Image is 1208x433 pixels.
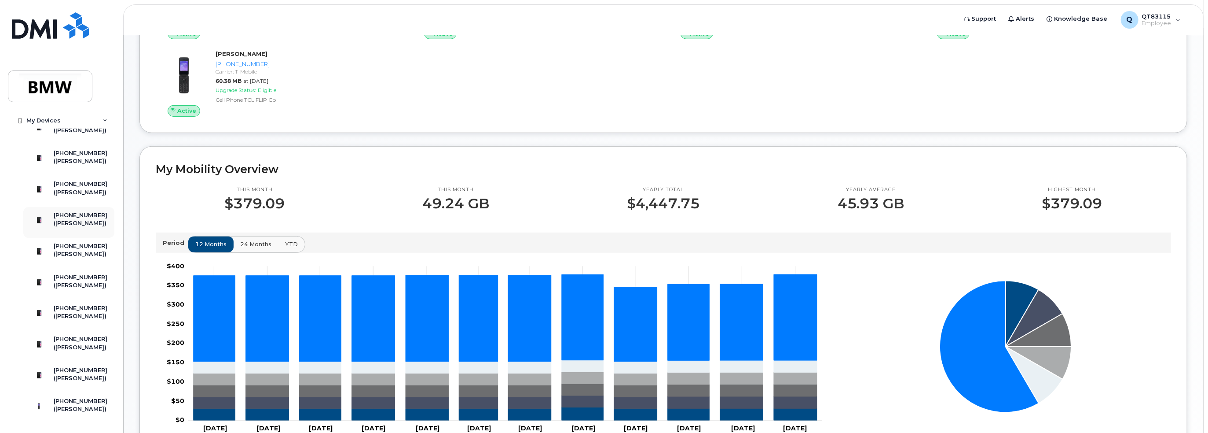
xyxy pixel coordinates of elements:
p: This month [422,186,489,193]
span: Knowledge Base [1054,15,1108,23]
tspan: [DATE] [467,424,491,432]
tspan: $100 [167,377,184,385]
div: QT83115 [1115,11,1187,29]
div: Carrier: T-Mobile [216,68,398,75]
p: $379.09 [1042,196,1102,211]
a: Alerts [1003,10,1041,28]
tspan: $0 [176,416,184,424]
tspan: [DATE] [362,424,385,432]
g: 864-908-1832 [193,407,817,421]
p: Highest month [1042,186,1102,193]
g: 864-908-1288 [193,372,817,385]
div: [PHONE_NUMBER] [216,60,398,68]
g: Series [940,281,1071,412]
span: Alerts [1016,15,1035,23]
p: 45.93 GB [838,196,904,211]
g: Other Numbers [193,274,817,362]
span: Eligible [258,87,276,93]
a: Support [958,10,1003,28]
tspan: $250 [167,320,184,328]
tspan: [DATE] [416,424,439,432]
p: $4,447.75 [627,196,700,211]
span: 24 months [240,240,271,248]
span: QT83115 [1142,13,1171,20]
g: 864-908-1529 [193,396,817,409]
tspan: [DATE] [256,424,280,432]
tspan: [DATE] [308,424,332,432]
tspan: [DATE] [518,424,542,432]
tspan: $350 [167,281,184,289]
p: $379.09 [224,196,285,211]
span: Q [1127,15,1133,25]
tspan: $50 [171,397,184,405]
p: This month [224,186,285,193]
tspan: [DATE] [677,424,701,432]
g: 864-908-1492 [193,384,817,397]
p: Yearly average [838,186,904,193]
span: at [DATE] [243,78,268,84]
a: Knowledge Base [1041,10,1114,28]
tspan: [DATE] [571,424,595,432]
tspan: [DATE] [624,424,648,432]
iframe: Messenger Launcher [1170,395,1201,426]
tspan: [DATE] [783,424,807,432]
h2: My Mobility Overview [156,163,1171,176]
div: Cell Phone TCL FLIP Go [216,96,398,104]
p: 49.24 GB [422,196,489,211]
tspan: $300 [167,300,184,308]
tspan: $150 [167,359,184,366]
p: Period [163,239,188,247]
span: YTD [285,240,298,248]
tspan: [DATE] [203,424,227,432]
tspan: [DATE] [732,424,755,432]
span: Active [177,107,196,115]
strong: [PERSON_NAME] [216,50,267,57]
p: Yearly total [627,186,700,193]
a: Active[PERSON_NAME][PHONE_NUMBER]Carrier: T-Mobile60.38 MBat [DATE]Upgrade Status:EligibleCell Ph... [156,50,402,117]
tspan: $200 [167,339,184,347]
g: 864-908-1852 [193,360,817,374]
span: Employee [1142,20,1171,27]
span: 60.38 MB [216,78,242,84]
img: TCL-FLIP-Go-Midnight-Blue-frontimage.png [163,54,205,96]
span: Upgrade Status: [216,87,256,93]
span: Support [972,15,996,23]
tspan: $400 [167,262,184,270]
